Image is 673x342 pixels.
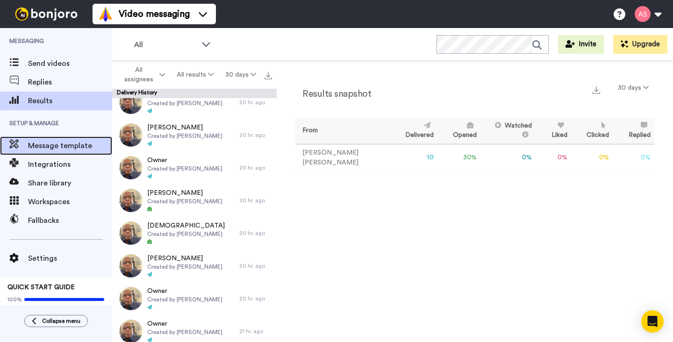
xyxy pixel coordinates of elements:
button: Upgrade [613,35,667,54]
span: [PERSON_NAME] [147,254,222,263]
span: Owner [147,319,222,328]
img: 53907b36-ffcc-4d7d-909c-33f6443b3f67-thumb.jpg [119,287,143,310]
div: 21 hr. ago [239,328,272,335]
th: Delivered [389,118,437,144]
th: Watched [480,118,536,144]
th: Replied [613,118,654,144]
img: export.svg [593,86,600,94]
div: 20 hr. ago [239,229,272,237]
span: All assignees [120,65,158,84]
td: 0 % [536,144,571,171]
div: 20 hr. ago [239,131,272,139]
a: OwnerCreated by [PERSON_NAME]20 hr. ago [112,86,277,119]
button: Collapse menu [24,315,88,327]
span: Created by [PERSON_NAME] [147,100,222,107]
span: Created by [PERSON_NAME] [147,328,222,336]
img: 854c3d8a-7307-462b-a885-a117ea1cd4a9-thumb.jpg [119,189,143,212]
button: Export all results that match these filters now. [262,68,275,82]
span: Owner [147,286,222,296]
td: 0 % [480,144,536,171]
a: [PERSON_NAME]Created by [PERSON_NAME]20 hr. ago [112,119,277,151]
span: Send videos [28,58,112,69]
span: Created by [PERSON_NAME] [147,263,222,271]
span: Created by [PERSON_NAME] [147,198,222,205]
span: QUICK START GUIDE [7,284,75,291]
span: [PERSON_NAME] [147,123,222,132]
td: [PERSON_NAME] [PERSON_NAME] [295,144,389,171]
a: [PERSON_NAME]Created by [PERSON_NAME]20 hr. ago [112,184,277,217]
span: Results [28,95,112,107]
div: 20 hr. ago [239,295,272,302]
img: e6f4d278-0ef3-4b62-8601-b2f93bde5ad5-thumb.jpg [119,123,143,147]
span: Video messaging [119,7,190,21]
th: Clicked [571,118,613,144]
img: bj-logo-header-white.svg [11,7,81,21]
span: Collapse menu [42,317,80,325]
td: 30 % [437,144,481,171]
span: Share library [28,178,112,189]
div: Open Intercom Messenger [641,310,664,333]
div: 20 hr. ago [239,99,272,106]
h2: Results snapshot [295,89,371,99]
img: 48cdf7e9-414e-46b3-bdfe-bf012dc39d30-thumb.jpg [119,254,143,278]
button: Invite [558,35,604,54]
div: 20 hr. ago [239,164,272,171]
a: [PERSON_NAME]Created by [PERSON_NAME]20 hr. ago [112,249,277,282]
span: Workspaces [28,196,112,207]
button: 30 days [219,66,262,83]
span: Integrations [28,159,112,170]
img: export.svg [265,72,272,79]
button: All results [171,66,220,83]
a: OwnerCreated by [PERSON_NAME]20 hr. ago [112,151,277,184]
span: Message template [28,140,112,151]
div: Delivery History [112,89,277,98]
span: [PERSON_NAME] [147,188,222,198]
td: 0 % [571,144,613,171]
img: 49020e69-db64-4cb4-aff9-dc1e04eb0486-thumb.jpg [119,91,143,114]
td: 10 [389,144,437,171]
span: Created by [PERSON_NAME] [147,296,222,303]
button: 30 days [612,79,654,96]
div: 20 hr. ago [239,262,272,270]
a: OwnerCreated by [PERSON_NAME]20 hr. ago [112,282,277,315]
span: Created by [PERSON_NAME] [147,230,225,238]
img: vm-color.svg [98,7,113,21]
button: All assignees [114,62,171,88]
div: 20 hr. ago [239,197,272,204]
span: [DEMOGRAPHIC_DATA] [147,221,225,230]
a: [DEMOGRAPHIC_DATA]Created by [PERSON_NAME]20 hr. ago [112,217,277,249]
span: Settings [28,253,112,264]
span: Created by [PERSON_NAME] [147,165,222,172]
img: 8b2b1306-ec1e-4c83-9e0a-546c3d468f6f-thumb.jpg [119,156,143,179]
span: Created by [PERSON_NAME] [147,132,222,140]
th: From [295,118,389,144]
span: Owner [147,156,222,165]
span: Fallbacks [28,215,112,226]
td: 0 % [613,144,654,171]
img: 48ddfa74-2443-440b-9e94-d66b8ccc5e71-thumb.jpg [119,221,143,245]
span: All [134,39,197,50]
span: Replies [28,77,112,88]
button: Export a summary of each team member’s results that match this filter now. [590,83,603,96]
th: Liked [536,118,571,144]
span: 100% [7,296,22,303]
th: Opened [437,118,481,144]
